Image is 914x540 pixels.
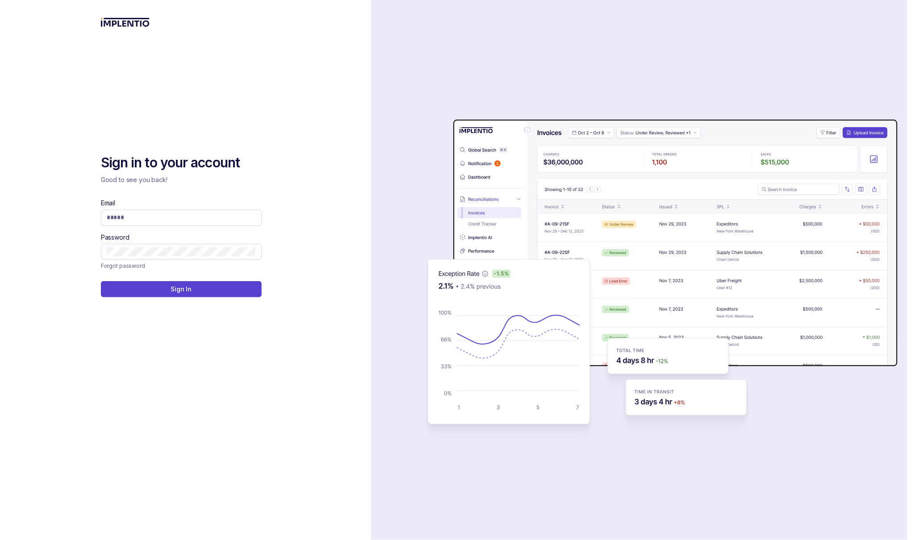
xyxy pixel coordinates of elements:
a: Link Forgot password [101,262,145,270]
img: logo [101,18,150,27]
h2: Sign in to your account [101,154,262,172]
button: Sign In [101,281,262,297]
img: signin-background.svg [396,91,901,449]
label: Password [101,233,129,242]
label: Email [101,199,115,208]
p: Good to see you back! [101,175,262,184]
p: Sign In [171,285,192,294]
p: Forgot password [101,262,145,270]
